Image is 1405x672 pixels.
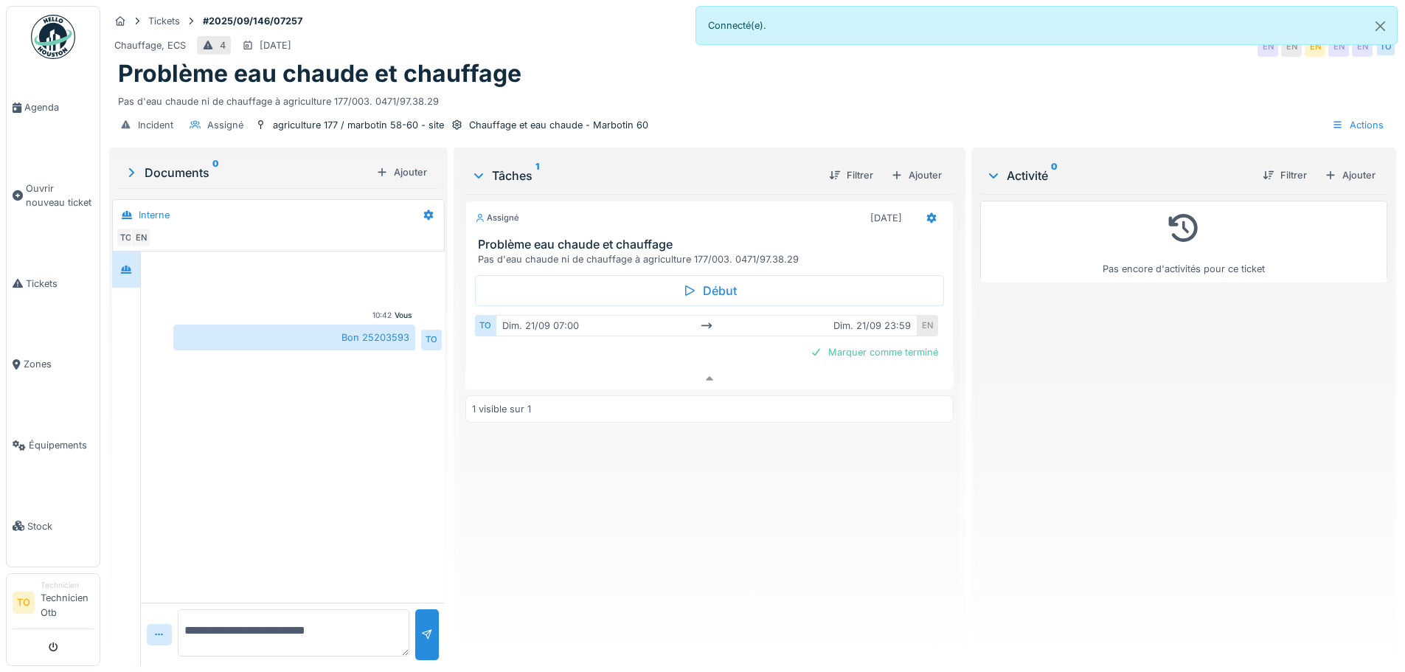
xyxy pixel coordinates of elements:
div: Vous [395,310,412,321]
div: dim. 21/09 07:00 dim. 21/09 23:59 [496,315,917,336]
div: [DATE] [870,211,902,225]
div: TO [116,227,136,248]
div: Actions [1325,114,1390,136]
div: agriculture 177 / marbotin 58-60 - site [273,118,444,132]
div: Chauffage et eau chaude - Marbotin 60 [469,118,648,132]
div: Tickets [148,14,180,28]
div: Tâches [471,167,816,184]
span: Stock [27,519,94,533]
div: Connecté(e). [695,6,1398,45]
h3: Problème eau chaude et chauffage [478,238,946,252]
sup: 0 [212,164,219,181]
div: Assigné [207,118,243,132]
img: Badge_color-CXgf-gQk.svg [31,15,75,59]
div: Début [475,275,943,306]
a: Tickets [7,243,100,325]
div: [DATE] [260,38,291,52]
div: Pas encore d'activités pour ce ticket [990,207,1378,276]
div: 10:42 [372,310,392,321]
div: Marquer comme terminé [805,342,944,362]
a: Agenda [7,67,100,148]
span: Agenda [24,100,94,114]
div: 1 visible sur 1 [472,402,531,416]
div: Activité [986,167,1251,184]
a: Zones [7,324,100,405]
div: TO [421,330,442,350]
sup: 1 [535,167,539,184]
div: Pas d'eau chaude ni de chauffage à agriculture 177/003. 0471/97.38.29 [478,252,946,266]
div: Pas d'eau chaude ni de chauffage à agriculture 177/003. 0471/97.38.29 [118,89,1387,108]
div: Documents [124,164,370,181]
div: Chauffage, ECS [114,38,186,52]
div: TO [475,315,496,336]
div: Interne [139,208,170,222]
div: EN [1281,36,1302,57]
a: Stock [7,485,100,567]
a: Équipements [7,405,100,486]
span: Tickets [26,277,94,291]
div: EN [1328,36,1349,57]
sup: 0 [1051,167,1058,184]
div: Technicien [41,580,94,591]
span: Équipements [29,438,94,452]
button: Close [1364,7,1397,46]
strong: #2025/09/146/07257 [197,14,308,28]
li: Technicien Otb [41,580,94,626]
div: EN [1257,36,1278,57]
div: Ajouter [1319,165,1381,185]
div: EN [131,227,151,248]
div: Bon 25203593 [173,325,415,350]
div: Filtrer [1257,165,1313,185]
span: Ouvrir nouveau ticket [26,181,94,209]
div: EN [1352,36,1373,57]
a: Ouvrir nouveau ticket [7,148,100,243]
div: Incident [138,118,173,132]
a: TO TechnicienTechnicien Otb [13,580,94,629]
div: Filtrer [823,165,879,185]
li: TO [13,592,35,614]
span: Zones [24,357,94,371]
div: Ajouter [885,165,948,185]
div: TO [1375,36,1396,57]
div: Ajouter [370,162,433,182]
div: EN [917,315,938,336]
div: Assigné [475,212,519,224]
div: EN [1305,36,1325,57]
div: 4 [220,38,226,52]
h1: Problème eau chaude et chauffage [118,60,521,88]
